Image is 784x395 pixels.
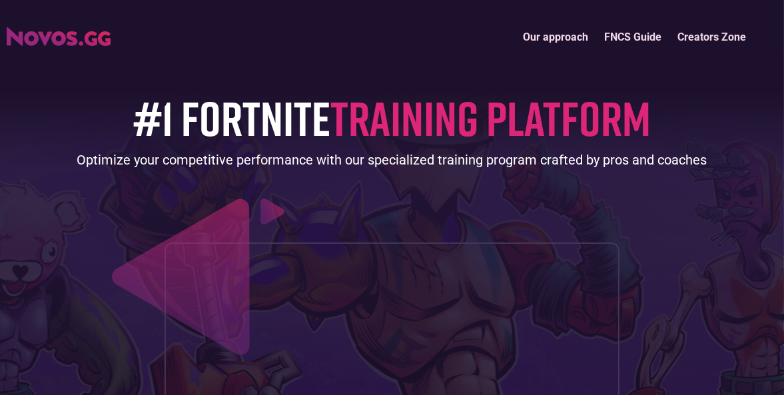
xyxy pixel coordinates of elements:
[77,151,707,169] div: Optimize your competitive performance with our specialized training program crafted by pros and c...
[596,23,669,51] a: FNCS Guide
[669,23,754,51] a: Creators Zone
[330,89,651,147] span: TRAINING PLATFORM
[515,23,596,51] a: Our approach
[133,91,651,144] h1: #1 FORTNITE
[7,23,111,46] a: home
